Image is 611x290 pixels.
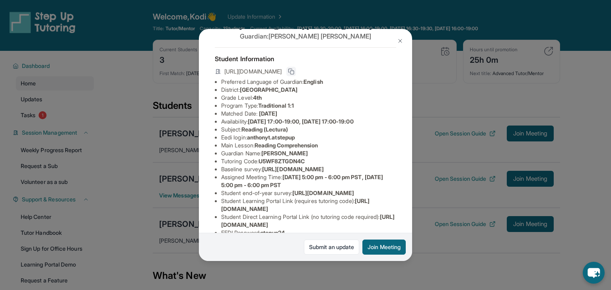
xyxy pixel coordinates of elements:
li: Availability: [221,118,396,126]
span: 4th [253,94,262,101]
li: Guardian Name : [221,149,396,157]
span: Traditional 1:1 [258,102,294,109]
li: Student Direct Learning Portal Link (no tutoring code required) : [221,213,396,229]
span: [DATE] 17:00-19:00, [DATE] 17:00-19:00 [248,118,354,125]
li: Student Learning Portal Link (requires tutoring code) : [221,197,396,213]
li: Baseline survey : [221,165,396,173]
span: English [304,78,323,85]
span: [GEOGRAPHIC_DATA] [240,86,298,93]
li: Tutoring Code : [221,157,396,165]
li: Subject : [221,126,396,133]
img: Close Icon [397,38,403,44]
span: Reading (Lectura) [241,126,288,133]
li: EEDI Password : [221,229,396,237]
li: Eedi login : [221,133,396,141]
li: Program Type: [221,102,396,110]
button: Copy link [286,67,296,76]
span: Reading Comprehension [255,142,318,149]
span: [URL][DOMAIN_NAME] [292,189,354,196]
span: [PERSON_NAME] [261,150,308,157]
li: Main Lesson : [221,141,396,149]
li: Preferred Language of Guardian: [221,78,396,86]
span: [URL][DOMAIN_NAME] [262,166,324,172]
p: Guardian: [PERSON_NAME] [PERSON_NAME] [215,31,396,41]
button: Join Meeting [362,240,406,255]
span: stepup24 [261,229,285,236]
li: Student end-of-year survey : [221,189,396,197]
span: [DATE] 5:00 pm - 6:00 pm PST, [DATE] 5:00 pm - 6:00 pm PST [221,174,383,188]
li: Matched Date: [221,110,396,118]
h4: Student Information [215,54,396,64]
span: U5WF8ZTGDN4C [259,158,305,164]
span: [URL][DOMAIN_NAME] [224,68,282,75]
li: Grade Level: [221,94,396,102]
span: [DATE] [259,110,277,117]
span: anthonyt.atstepup [247,134,295,141]
li: District: [221,86,396,94]
button: chat-button [583,262,605,284]
a: Submit an update [304,240,359,255]
li: Assigned Meeting Time : [221,173,396,189]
